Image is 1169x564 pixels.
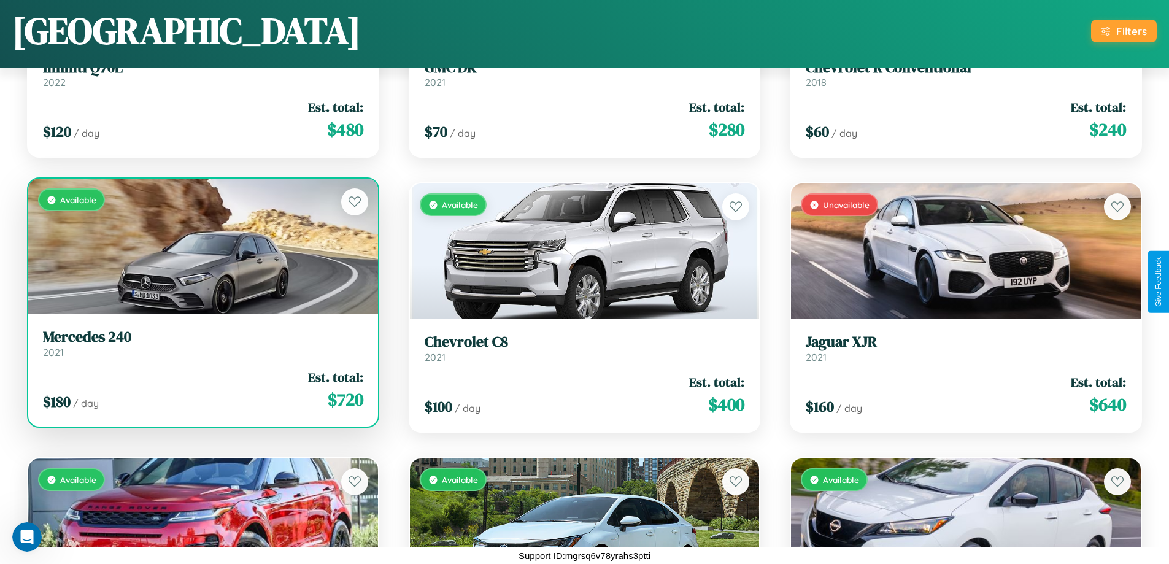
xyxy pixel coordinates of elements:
span: $ 280 [709,117,744,142]
span: $ 720 [328,387,363,412]
a: Jaguar XJR2021 [806,333,1126,363]
span: 2021 [425,76,446,88]
span: $ 480 [327,117,363,142]
span: 2021 [425,351,446,363]
span: $ 400 [708,392,744,417]
span: 2021 [806,351,827,363]
span: $ 160 [806,396,834,417]
a: GMC DK2021 [425,59,745,89]
span: $ 240 [1089,117,1126,142]
span: Est. total: [689,373,744,391]
span: Available [60,474,96,485]
span: Available [442,474,478,485]
span: Est. total: [1071,98,1126,116]
span: Est. total: [689,98,744,116]
span: Available [442,199,478,210]
a: Mercedes 2402021 [43,328,363,358]
span: Est. total: [308,98,363,116]
h3: Chevrolet C8 [425,333,745,351]
a: Infiniti Q70L2022 [43,59,363,89]
span: $ 60 [806,122,829,142]
span: 2018 [806,76,827,88]
span: / day [831,127,857,139]
div: Filters [1116,25,1147,37]
span: $ 180 [43,392,71,412]
span: $ 120 [43,122,71,142]
iframe: Intercom live chat [12,522,42,552]
span: Unavailable [823,199,870,210]
span: / day [74,127,99,139]
span: / day [455,402,480,414]
span: / day [450,127,476,139]
p: Support ID: mgrsq6v78yrahs3ptti [519,547,650,564]
h3: Jaguar XJR [806,333,1126,351]
span: / day [836,402,862,414]
span: $ 100 [425,396,452,417]
span: Est. total: [308,368,363,386]
span: 2022 [43,76,66,88]
span: $ 70 [425,122,447,142]
h3: Mercedes 240 [43,328,363,346]
h1: [GEOGRAPHIC_DATA] [12,6,361,56]
span: $ 640 [1089,392,1126,417]
span: / day [73,397,99,409]
span: 2021 [43,346,64,358]
a: Chevrolet R Conventional2018 [806,59,1126,89]
span: Est. total: [1071,373,1126,391]
h3: Chevrolet R Conventional [806,59,1126,77]
span: Available [823,474,859,485]
a: Chevrolet C82021 [425,333,745,363]
span: Available [60,195,96,205]
button: Filters [1091,20,1157,42]
div: Give Feedback [1154,257,1163,307]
